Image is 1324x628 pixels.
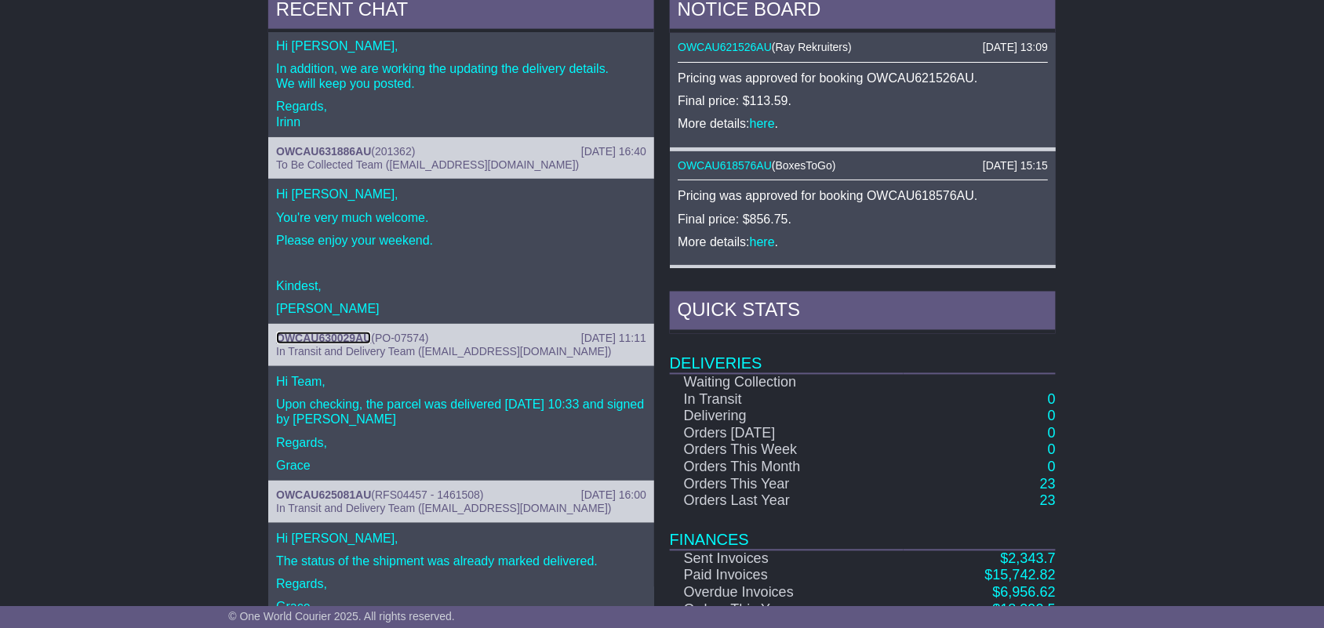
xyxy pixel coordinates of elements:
a: 23 [1040,477,1056,492]
td: Orders This Week [670,442,904,459]
a: OWCAU618576AU [678,159,772,172]
a: 0 [1048,426,1056,441]
p: Regards, [276,576,646,591]
a: 23 [1040,493,1056,509]
span: 15,742.82 [993,568,1056,583]
td: Paid Invoices [670,568,904,585]
a: 0 [1048,442,1056,458]
p: Pricing was approved for booking OWCAU618576AU. [678,188,1048,203]
p: Hi [PERSON_NAME], [276,531,646,546]
td: Orders Last Year [670,493,904,510]
td: Overdue Invoices [670,585,904,602]
p: Please enjoy your weekend. [276,233,646,248]
td: Waiting Collection [670,374,904,392]
span: 201362 [375,145,412,158]
div: [DATE] 16:00 [581,488,646,502]
a: $15,742.82 [985,568,1056,583]
a: $6,956.62 [993,585,1056,601]
p: [PERSON_NAME] [276,301,646,316]
td: Delivering [670,408,904,426]
a: $18,392.5 [993,602,1056,618]
span: 2,343.7 [1009,551,1056,567]
p: Final price: $856.75. [678,212,1048,227]
span: 18,392.5 [1001,602,1056,618]
div: ( ) [276,332,646,345]
p: More details: . [678,234,1048,249]
div: Quick Stats [670,292,1056,334]
div: [DATE] 16:40 [581,145,646,158]
span: Ray Rekruiters [776,41,849,53]
a: OWCAU630029AU [276,332,371,344]
div: ( ) [678,41,1048,54]
p: Regards, [276,435,646,450]
p: In addition, we are working the updating the delivery details. We will keep you posted. [276,61,646,91]
a: OWCAU631886AU [276,145,371,158]
a: OWCAU625081AU [276,488,371,501]
td: Orders This Year [670,477,904,494]
div: [DATE] 13:09 [983,41,1048,54]
span: BoxesToGo [776,159,832,172]
td: In Transit [670,392,904,409]
div: ( ) [678,159,1048,172]
span: © One World Courier 2025. All rights reserved. [228,610,455,623]
a: here [750,117,775,130]
p: Pricing was approved for booking OWCAU621526AU. [678,71,1048,85]
p: Regards, Irinn [276,99,646,129]
td: Finances [670,510,1056,550]
a: $2,343.7 [1001,551,1056,567]
p: More details: . [678,116,1048,131]
div: ( ) [276,488,646,502]
a: 0 [1048,459,1056,475]
td: Deliveries [670,334,1056,374]
p: Hi Team, [276,374,646,389]
p: Hi [PERSON_NAME], [276,187,646,201]
p: Grace [276,599,646,614]
a: here [750,235,775,249]
p: Grace [276,458,646,473]
td: Orders This Year [670,602,904,619]
p: Final price: $113.59. [678,93,1048,108]
span: PO-07574 [375,332,425,344]
div: [DATE] 15:15 [983,159,1048,172]
p: The status of the shipment was already marked delivered. [276,554,646,568]
div: [DATE] 11:11 [581,332,646,345]
p: Hi [PERSON_NAME], [276,38,646,53]
td: Orders This Month [670,459,904,477]
a: 0 [1048,392,1056,408]
p: You're very much welcome. [276,210,646,225]
span: In Transit and Delivery Team ([EMAIL_ADDRESS][DOMAIN_NAME]) [276,345,612,358]
span: 6,956.62 [1001,585,1056,601]
span: To Be Collected Team ([EMAIL_ADDRESS][DOMAIN_NAME]) [276,158,579,171]
td: Orders [DATE] [670,426,904,443]
td: Sent Invoices [670,550,904,568]
p: Kindest, [276,278,646,293]
div: ( ) [276,145,646,158]
a: OWCAU621526AU [678,41,772,53]
a: 0 [1048,408,1056,424]
span: RFS04457 - 1461508 [375,488,480,501]
p: Upon checking, the parcel was delivered [DATE] 10:33 and signed by [PERSON_NAME] [276,397,646,427]
span: In Transit and Delivery Team ([EMAIL_ADDRESS][DOMAIN_NAME]) [276,502,612,514]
